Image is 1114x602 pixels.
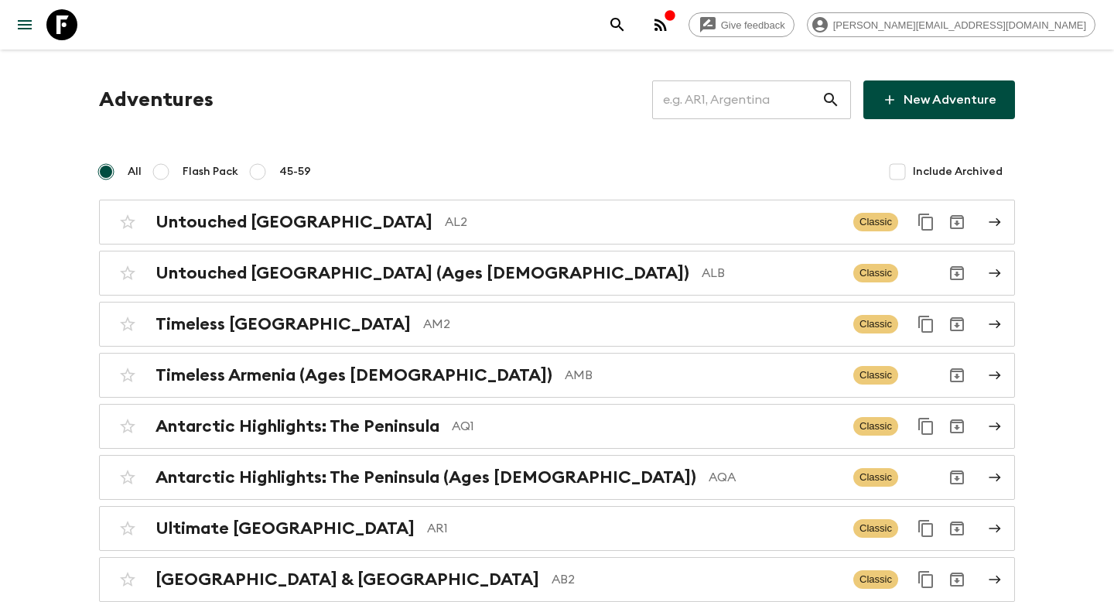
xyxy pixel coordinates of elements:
[183,164,238,180] span: Flash Pack
[712,19,794,31] span: Give feedback
[99,200,1015,245] a: Untouched [GEOGRAPHIC_DATA]AL2ClassicDuplicate for 45-59Archive
[155,314,411,334] h2: Timeless [GEOGRAPHIC_DATA]
[807,12,1095,37] div: [PERSON_NAME][EMAIL_ADDRESS][DOMAIN_NAME]
[941,462,972,493] button: Archive
[99,455,1015,500] a: Antarctic Highlights: The Peninsula (Ages [DEMOGRAPHIC_DATA])AQAClassicArchive
[99,353,1015,398] a: Timeless Armenia (Ages [DEMOGRAPHIC_DATA])AMBClassicArchive
[99,302,1015,347] a: Timeless [GEOGRAPHIC_DATA]AM2ClassicDuplicate for 45-59Archive
[825,19,1095,31] span: [PERSON_NAME][EMAIL_ADDRESS][DOMAIN_NAME]
[99,84,214,115] h1: Adventures
[155,570,539,590] h2: [GEOGRAPHIC_DATA] & [GEOGRAPHIC_DATA]
[689,12,794,37] a: Give feedback
[941,513,972,544] button: Archive
[99,404,1015,449] a: Antarctic Highlights: The PeninsulaAQ1ClassicDuplicate for 45-59Archive
[853,519,898,538] span: Classic
[9,9,40,40] button: menu
[279,164,311,180] span: 45-59
[941,564,972,595] button: Archive
[911,564,941,595] button: Duplicate for 45-59
[99,251,1015,296] a: Untouched [GEOGRAPHIC_DATA] (Ages [DEMOGRAPHIC_DATA])ALBClassicArchive
[652,78,822,121] input: e.g. AR1, Argentina
[911,309,941,340] button: Duplicate for 45-59
[99,557,1015,602] a: [GEOGRAPHIC_DATA] & [GEOGRAPHIC_DATA]AB2ClassicDuplicate for 45-59Archive
[911,513,941,544] button: Duplicate for 45-59
[853,417,898,436] span: Classic
[155,212,432,232] h2: Untouched [GEOGRAPHIC_DATA]
[602,9,633,40] button: search adventures
[155,365,552,385] h2: Timeless Armenia (Ages [DEMOGRAPHIC_DATA])
[853,570,898,589] span: Classic
[911,411,941,442] button: Duplicate for 45-59
[853,213,898,231] span: Classic
[99,506,1015,551] a: Ultimate [GEOGRAPHIC_DATA]AR1ClassicDuplicate for 45-59Archive
[155,263,689,283] h2: Untouched [GEOGRAPHIC_DATA] (Ages [DEMOGRAPHIC_DATA])
[552,570,841,589] p: AB2
[941,309,972,340] button: Archive
[941,411,972,442] button: Archive
[155,518,415,539] h2: Ultimate [GEOGRAPHIC_DATA]
[941,360,972,391] button: Archive
[913,164,1003,180] span: Include Archived
[155,467,696,487] h2: Antarctic Highlights: The Peninsula (Ages [DEMOGRAPHIC_DATA])
[565,366,841,385] p: AMB
[941,258,972,289] button: Archive
[853,315,898,333] span: Classic
[941,207,972,238] button: Archive
[445,213,841,231] p: AL2
[155,416,439,436] h2: Antarctic Highlights: The Peninsula
[452,417,841,436] p: AQ1
[911,207,941,238] button: Duplicate for 45-59
[128,164,142,180] span: All
[853,264,898,282] span: Classic
[427,519,841,538] p: AR1
[863,80,1015,119] a: New Adventure
[709,468,841,487] p: AQA
[702,264,841,282] p: ALB
[853,366,898,385] span: Classic
[853,468,898,487] span: Classic
[423,315,841,333] p: AM2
